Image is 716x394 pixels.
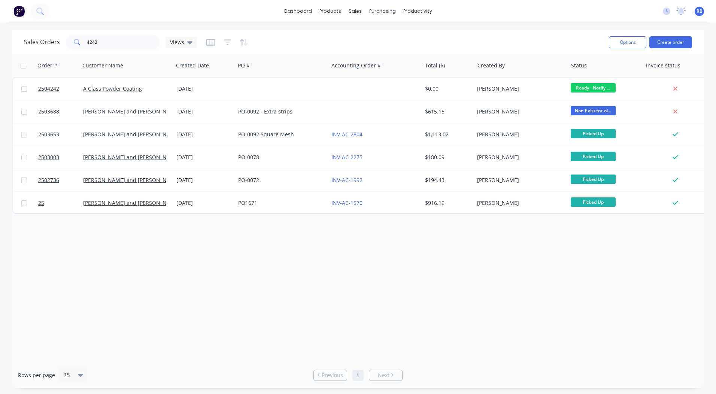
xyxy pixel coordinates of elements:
input: Search... [87,35,160,50]
a: [PERSON_NAME] and [PERSON_NAME] Pty Ltd [83,176,198,184]
div: productivity [400,6,436,17]
div: sales [345,6,365,17]
div: $194.43 [425,176,469,184]
a: 2504242 [38,78,83,100]
a: INV-AC-2804 [331,131,362,138]
span: 2503653 [38,131,59,138]
span: Picked Up [571,152,616,161]
img: Factory [13,6,25,17]
div: [PERSON_NAME] [477,176,560,184]
div: PO-0072 [238,176,321,184]
a: [PERSON_NAME] and [PERSON_NAME] Pty Ltd [83,199,198,206]
div: Created Date [176,62,209,69]
span: Rows per page [18,372,55,379]
div: [PERSON_NAME] [477,85,560,93]
div: Status [571,62,587,69]
div: [PERSON_NAME] [477,131,560,138]
button: Create order [649,36,692,48]
div: [PERSON_NAME] [477,199,560,207]
div: PO-0078 [238,154,321,161]
ul: Pagination [310,370,406,381]
a: Page 1 is your current page [352,370,364,381]
a: [PERSON_NAME] and [PERSON_NAME] Pty Ltd [83,108,198,115]
a: 2503003 [38,146,83,169]
a: INV-AC-1992 [331,176,362,184]
div: purchasing [365,6,400,17]
a: INV-AC-1570 [331,199,362,206]
div: Total ($) [425,62,445,69]
span: Ready - Notify ... [571,83,616,93]
div: Order # [37,62,57,69]
h1: Sales Orders [24,39,60,46]
div: $1,113.02 [425,131,469,138]
a: Previous page [314,372,347,379]
div: PO-0092 - Extra strips [238,108,321,115]
span: Picked Up [571,197,616,207]
div: [DATE] [176,85,232,93]
a: 25 [38,192,83,214]
div: Invoice status [646,62,680,69]
span: 2504242 [38,85,59,93]
a: 2503688 [38,100,83,123]
a: INV-AC-2275 [331,154,362,161]
div: products [316,6,345,17]
span: 2503688 [38,108,59,115]
a: [PERSON_NAME] and [PERSON_NAME] Pty Ltd [83,131,198,138]
div: Customer Name [82,62,123,69]
div: [DATE] [176,176,232,184]
div: Created By [477,62,505,69]
span: Picked Up [571,129,616,138]
span: Non Existent ol... [571,106,616,115]
div: [DATE] [176,131,232,138]
a: [PERSON_NAME] and [PERSON_NAME] Pty Ltd [83,154,198,161]
div: PO-0092 Square Mesh [238,131,321,138]
span: Previous [322,372,343,379]
div: $916.19 [425,199,469,207]
div: PO1671 [238,199,321,207]
span: 2502736 [38,176,59,184]
div: [PERSON_NAME] [477,154,560,161]
span: 2503003 [38,154,59,161]
a: 2503653 [38,123,83,146]
span: Picked Up [571,175,616,184]
div: $0.00 [425,85,469,93]
a: Next page [369,372,402,379]
button: Options [609,36,646,48]
a: 2502736 [38,169,83,191]
span: Next [378,372,389,379]
div: $615.15 [425,108,469,115]
span: 25 [38,199,44,207]
a: A Class Powder Coating [83,85,142,92]
div: [DATE] [176,154,232,161]
div: PO # [238,62,250,69]
div: [PERSON_NAME] [477,108,560,115]
div: $180.09 [425,154,469,161]
span: RB [697,8,703,15]
div: [DATE] [176,108,232,115]
span: Views [170,38,184,46]
div: Accounting Order # [331,62,381,69]
div: [DATE] [176,199,232,207]
a: dashboard [280,6,316,17]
